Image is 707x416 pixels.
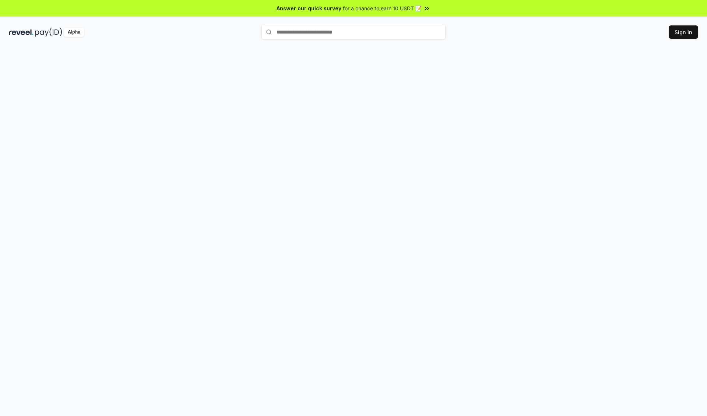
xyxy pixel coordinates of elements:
img: reveel_dark [9,28,34,37]
span: for a chance to earn 10 USDT 📝 [343,4,422,12]
img: pay_id [35,28,62,37]
button: Sign In [669,25,698,39]
span: Answer our quick survey [277,4,341,12]
div: Alpha [64,28,84,37]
